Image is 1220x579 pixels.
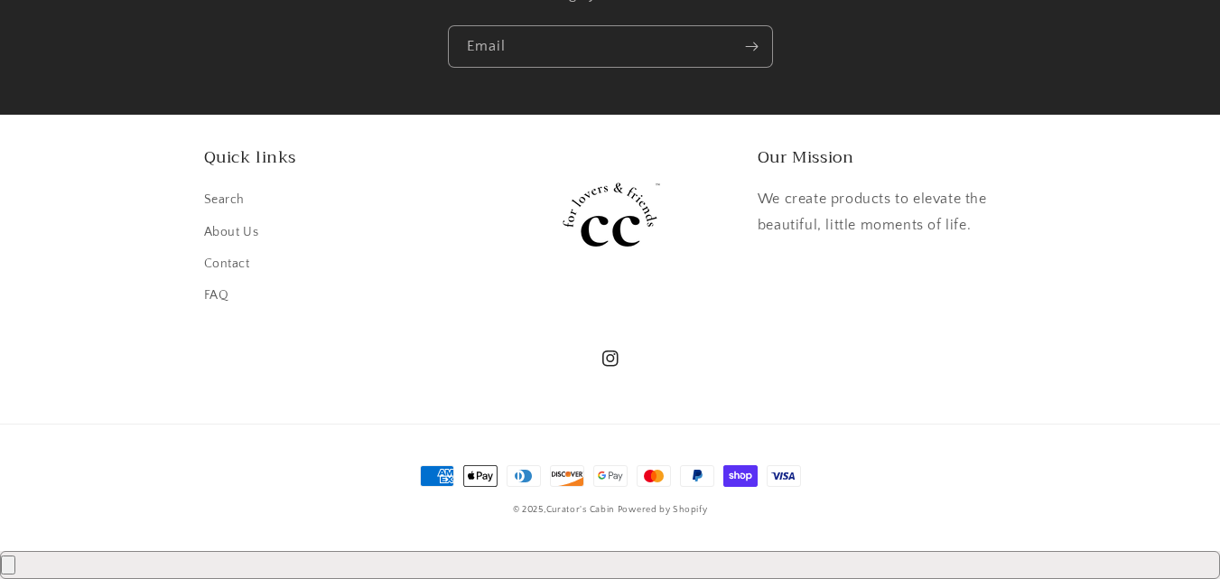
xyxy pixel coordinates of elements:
[758,186,1017,238] p: We create products to elevate the beautiful, little moments of life.
[546,505,615,515] a: Curator's Cabin
[513,505,614,515] small: © 2025,
[204,147,463,168] h2: Quick links
[204,248,250,280] a: Contact
[204,189,246,216] a: Search
[618,505,708,515] a: Powered by Shopify
[732,25,772,68] button: Subscribe
[204,217,259,248] a: About Us
[204,280,229,312] a: FAQ
[758,147,1017,168] h2: Our Mission
[1,556,15,574] button: Close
